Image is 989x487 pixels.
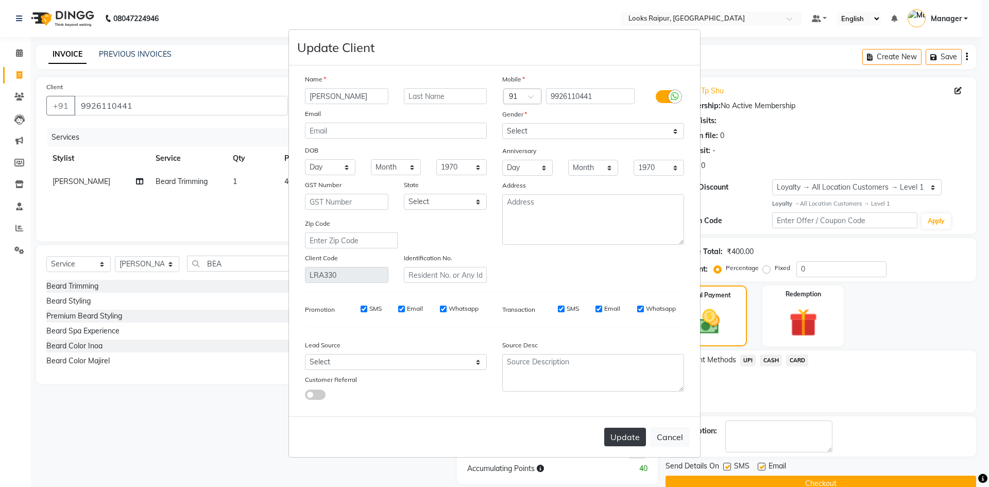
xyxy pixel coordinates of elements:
[404,88,487,104] input: Last Name
[546,88,635,104] input: Mobile
[305,341,340,350] label: Lead Source
[404,180,419,190] label: State
[404,267,487,283] input: Resident No. or Any Id
[449,304,479,313] label: Whatsapp
[502,305,535,314] label: Transaction
[502,341,538,350] label: Source Desc
[305,305,335,314] label: Promotion
[305,146,318,155] label: DOB
[404,254,452,263] label: Identification No.
[305,254,338,263] label: Client Code
[650,427,690,447] button: Cancel
[305,123,487,139] input: Email
[407,304,423,313] label: Email
[305,267,388,283] input: Client Code
[604,304,620,313] label: Email
[305,194,388,210] input: GST Number
[502,75,525,84] label: Mobile
[305,232,398,248] input: Enter Zip Code
[305,180,342,190] label: GST Number
[305,375,357,384] label: Customer Referral
[502,181,526,190] label: Address
[502,146,536,156] label: Anniversary
[305,88,388,104] input: First Name
[297,38,374,57] h4: Update Client
[604,428,646,446] button: Update
[369,304,382,313] label: SMS
[305,109,321,119] label: Email
[502,110,527,119] label: Gender
[567,304,579,313] label: SMS
[305,75,326,84] label: Name
[305,219,330,228] label: Zip Code
[646,304,676,313] label: Whatsapp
